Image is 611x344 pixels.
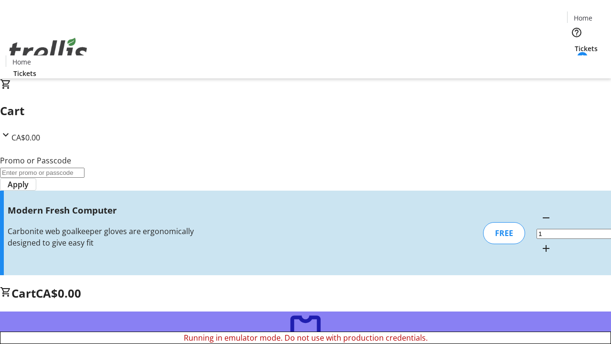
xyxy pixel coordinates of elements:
a: Tickets [567,43,605,54]
span: Tickets [13,68,36,78]
span: Tickets [575,43,598,54]
button: Help [567,23,586,42]
span: CA$0.00 [11,132,40,143]
button: Decrement by one [537,208,556,227]
h3: Modern Fresh Computer [8,204,216,217]
div: Carbonite web goalkeeper gloves are ergonomically designed to give easy fit [8,226,216,248]
button: Increment by one [537,239,556,258]
button: Cart [567,54,586,73]
span: Home [12,57,31,67]
a: Home [6,57,37,67]
a: Tickets [6,68,44,78]
span: CA$0.00 [36,285,81,301]
span: Apply [8,179,29,190]
img: Orient E2E Organization BgYvGWxiGB's Logo [6,27,91,75]
span: Home [574,13,592,23]
div: FREE [483,222,525,244]
a: Home [568,13,598,23]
